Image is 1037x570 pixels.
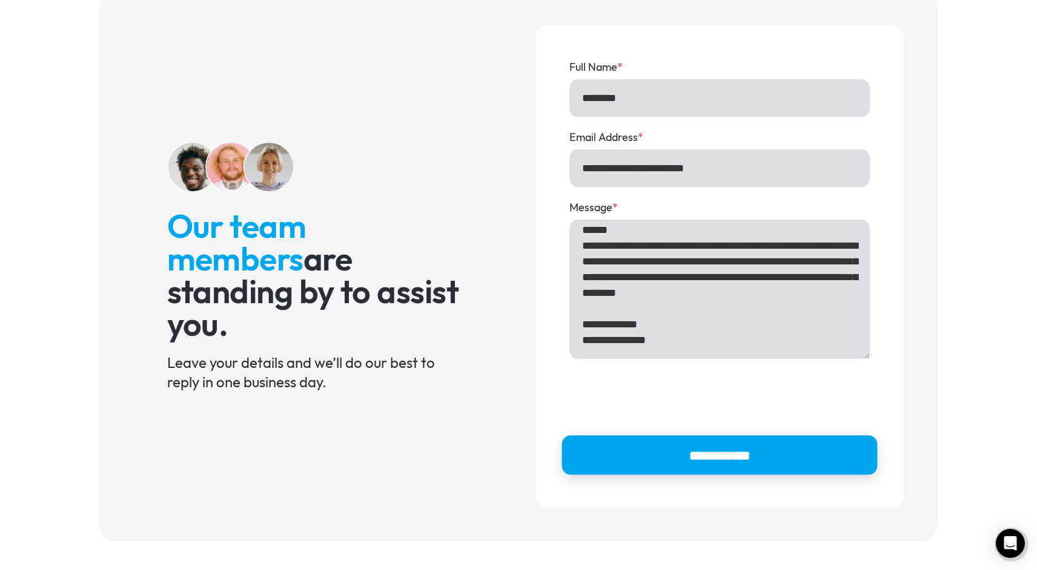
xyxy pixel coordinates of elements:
label: Full Name [569,59,870,75]
label: Email Address [569,129,870,145]
form: Contact Form [569,59,870,474]
span: Our team members [167,205,306,279]
h2: are standing by to assist you. [167,209,468,340]
label: Message [569,200,870,215]
iframe: reCAPTCHA [569,372,754,419]
div: Open Intercom Messenger [996,529,1025,558]
div: Leave your details and we’ll do our best to reply in one business day. [167,353,468,391]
